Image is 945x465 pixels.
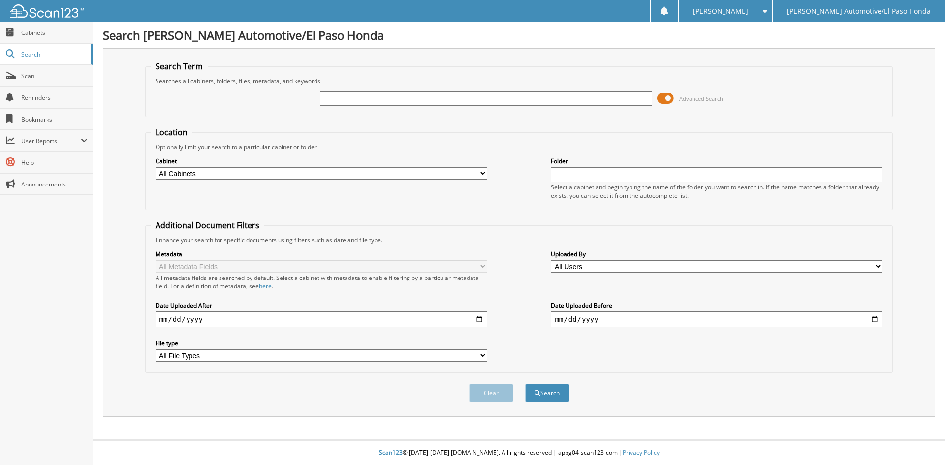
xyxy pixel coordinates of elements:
[21,115,88,124] span: Bookmarks
[693,8,748,14] span: [PERSON_NAME]
[21,180,88,188] span: Announcements
[10,4,84,18] img: scan123-logo-white.svg
[151,236,888,244] div: Enhance your search for specific documents using filters such as date and file type.
[551,311,882,327] input: end
[93,441,945,465] div: © [DATE]-[DATE] [DOMAIN_NAME]. All rights reserved | appg04-scan123-com |
[156,311,487,327] input: start
[259,282,272,290] a: here
[551,183,882,200] div: Select a cabinet and begin typing the name of the folder you want to search in. If the name match...
[525,384,569,402] button: Search
[551,250,882,258] label: Uploaded By
[151,127,192,138] legend: Location
[787,8,931,14] span: [PERSON_NAME] Automotive/El Paso Honda
[551,157,882,165] label: Folder
[151,77,888,85] div: Searches all cabinets, folders, files, metadata, and keywords
[21,72,88,80] span: Scan
[21,50,86,59] span: Search
[21,137,81,145] span: User Reports
[679,95,723,102] span: Advanced Search
[156,250,487,258] label: Metadata
[896,418,945,465] iframe: Chat Widget
[469,384,513,402] button: Clear
[151,143,888,151] div: Optionally limit your search to a particular cabinet or folder
[21,158,88,167] span: Help
[21,93,88,102] span: Reminders
[21,29,88,37] span: Cabinets
[156,274,487,290] div: All metadata fields are searched by default. Select a cabinet with metadata to enable filtering b...
[156,339,487,347] label: File type
[551,301,882,310] label: Date Uploaded Before
[103,27,935,43] h1: Search [PERSON_NAME] Automotive/El Paso Honda
[156,301,487,310] label: Date Uploaded After
[156,157,487,165] label: Cabinet
[151,61,208,72] legend: Search Term
[623,448,660,457] a: Privacy Policy
[379,448,403,457] span: Scan123
[151,220,264,231] legend: Additional Document Filters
